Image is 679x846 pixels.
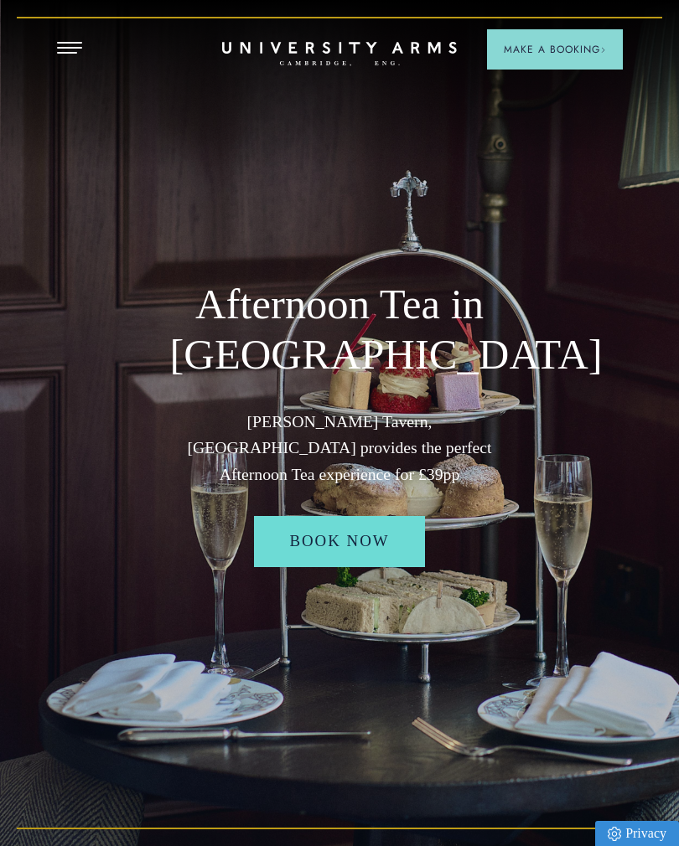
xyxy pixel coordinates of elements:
[595,821,679,846] a: Privacy
[170,409,510,488] p: [PERSON_NAME] Tavern, [GEOGRAPHIC_DATA] provides the perfect Afternoon Tea experience for £39pp
[222,42,457,67] a: Home
[608,827,621,841] img: Privacy
[170,279,510,379] h1: Afternoon Tea in [GEOGRAPHIC_DATA]
[57,42,82,55] button: Open Menu
[600,47,606,53] img: Arrow icon
[504,42,606,57] span: Make a Booking
[487,29,623,70] button: Make a BookingArrow icon
[254,516,424,566] a: Book Now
